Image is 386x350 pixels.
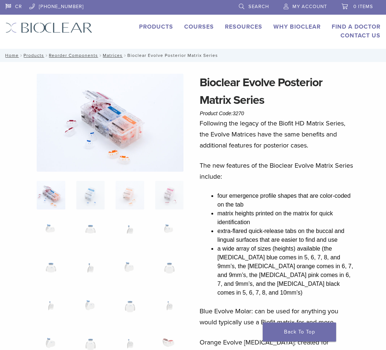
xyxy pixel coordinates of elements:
img: Evolve-refills-2-324x324.jpg [37,181,65,209]
a: Back To Top [263,322,336,342]
img: Bioclear Evolve Posterior Matrix Series - Image 15 [116,295,144,323]
span: Search [248,4,269,10]
img: Bioclear Evolve Posterior Matrix Series - Image 5 [37,219,65,247]
a: Why Bioclear [273,23,321,30]
img: Bioclear Evolve Posterior Matrix Series - Image 3 [116,181,144,209]
img: Bioclear Evolve Posterior Matrix Series - Image 16 [155,295,183,323]
a: Home [3,53,19,58]
img: Bioclear Evolve Posterior Matrix Series - Image 7 [116,219,144,247]
img: Bioclear Evolve Posterior Matrix Series - Image 9 [37,257,65,285]
a: Contact Us [341,32,380,39]
img: Bioclear Evolve Posterior Matrix Series - Image 6 [76,219,105,247]
span: / [44,54,49,57]
img: Bioclear Evolve Posterior Matrix Series - Image 11 [116,257,144,285]
span: My Account [292,4,327,10]
p: Blue Evolve Molar: can be used for anything you would typically use a Biofit matrix for and more. [200,306,356,328]
li: four emergence profile shapes that are color-coded on the tab [217,192,356,209]
a: Products [139,23,173,30]
h1: Bioclear Evolve Posterior Matrix Series [200,74,356,109]
a: Matrices [103,53,123,58]
a: Products [23,53,44,58]
img: Bioclear Evolve Posterior Matrix Series - Image 8 [155,219,183,247]
img: Bioclear Evolve Posterior Matrix Series - Image 14 [76,295,105,323]
img: Bioclear Evolve Posterior Matrix Series - Image 2 [183,74,330,171]
span: Product Code: [200,110,244,116]
img: Bioclear Evolve Posterior Matrix Series - Image 12 [155,257,183,285]
span: / [98,54,103,57]
a: Reorder Components [49,53,98,58]
span: / [19,54,23,57]
img: Bioclear Evolve Posterior Matrix Series - Image 13 [37,295,65,323]
li: matrix heights printed on the matrix for quick identification [217,209,356,227]
li: extra-flared quick-release tabs on the buccal and lingual surfaces that are easier to find and use [217,227,356,244]
img: Bioclear Evolve Posterior Matrix Series - Image 10 [76,257,105,285]
p: Following the legacy of the Biofit HD Matrix Series, the Evolve Matrices have the same benefits a... [200,118,356,151]
p: The new features of the Bioclear Evolve Matrix Series include: [200,160,356,182]
span: 0 items [353,4,373,10]
span: / [123,54,127,57]
img: Bioclear Evolve Posterior Matrix Series - Image 4 [155,181,183,209]
span: 3270 [233,110,244,116]
a: Find A Doctor [332,23,380,30]
img: Evolve-refills-2 [37,74,183,172]
a: Resources [225,23,262,30]
img: Bioclear Evolve Posterior Matrix Series - Image 2 [76,181,105,209]
a: Courses [184,23,214,30]
img: Bioclear [6,22,92,33]
li: a wide array of sizes (heights) available (the [MEDICAL_DATA] blue comes in 5, 6, 7, 8, and 9mm’s... [217,244,356,297]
